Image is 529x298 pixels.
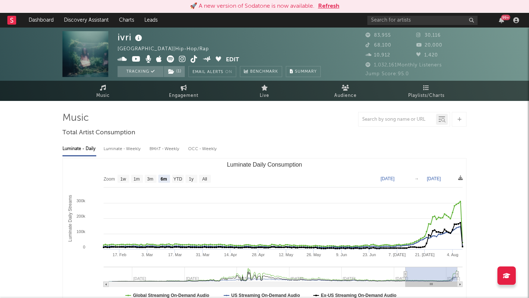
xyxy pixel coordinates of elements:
text: Global Streaming On-Demand Audio [133,293,209,298]
div: ivri [118,31,144,43]
text: 14. Apr [224,252,237,257]
span: 1,420 [416,53,438,58]
span: Jump Score: 95.0 [366,72,409,76]
a: Leads [139,13,163,28]
text: US Streaming On-Demand Audio [231,293,300,298]
text: 0 [83,245,85,249]
text: All [202,177,207,182]
span: Playlists/Charts [408,91,445,100]
text: 1y [189,177,194,182]
text: 200k [76,214,85,218]
div: BMAT - Weekly [150,143,181,155]
text: [DATE] [381,176,395,181]
a: Benchmark [240,66,282,77]
a: Engagement [143,81,224,101]
text: → [414,176,419,181]
text: 26. May [307,252,321,257]
div: [GEOGRAPHIC_DATA] | Hip-Hop/Rap [118,45,217,54]
button: Tracking [118,66,163,77]
span: Audience [334,91,357,100]
text: 3. Mar [141,252,153,257]
span: 68,100 [366,43,391,48]
text: [DATE] [447,276,460,281]
span: ( 1 ) [163,66,185,77]
text: 1m [134,177,140,182]
input: Search for artists [367,16,478,25]
div: OCC - Weekly [188,143,217,155]
text: 100k [76,229,85,234]
text: 17. Feb [113,252,126,257]
a: Music [62,81,143,101]
text: 9. Jun [336,252,347,257]
text: Luminate Daily Streams [68,195,73,241]
text: Ex-US Streaming On-Demand Audio [321,293,397,298]
a: Charts [114,13,139,28]
span: Benchmark [250,68,278,76]
a: Discovery Assistant [59,13,114,28]
div: Luminate - Weekly [104,143,142,155]
em: On [225,70,232,74]
div: 🚀 A new version of Sodatone is now available. [190,2,314,11]
text: 7. [DATE] [388,252,406,257]
button: 99+ [499,17,504,23]
a: Audience [305,81,386,101]
span: Engagement [169,91,198,100]
text: 12. May [279,252,294,257]
button: Refresh [318,2,339,11]
text: Zoom [104,177,115,182]
text: 23. Jun [363,252,376,257]
span: Live [260,91,269,100]
text: YTD [173,177,182,182]
span: 83,955 [366,33,391,38]
text: 31. Mar [196,252,210,257]
span: Summary [295,70,317,74]
span: Total Artist Consumption [62,128,135,137]
text: 21. [DATE] [415,252,435,257]
div: Luminate - Daily [62,143,96,155]
text: 6m [161,177,167,182]
div: 99 + [501,15,510,20]
span: 10,912 [366,53,390,58]
a: Playlists/Charts [386,81,467,101]
text: 28. Apr [252,252,265,257]
text: 3m [147,177,154,182]
text: [DATE] [427,176,441,181]
span: Music [96,91,110,100]
text: 17. Mar [168,252,182,257]
span: 1,032,161 Monthly Listeners [366,63,442,68]
button: (1) [164,66,185,77]
text: 300k [76,199,85,203]
a: Live [224,81,305,101]
button: Edit [226,55,239,65]
input: Search by song name or URL [359,117,436,123]
button: Summary [286,66,321,77]
text: 1w [120,177,126,182]
a: Dashboard [24,13,59,28]
text: 4. Aug [447,252,458,257]
text: Luminate Daily Consumption [227,161,302,168]
button: Email AlertsOn [188,66,236,77]
span: 20,000 [416,43,442,48]
span: 30,116 [416,33,441,38]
